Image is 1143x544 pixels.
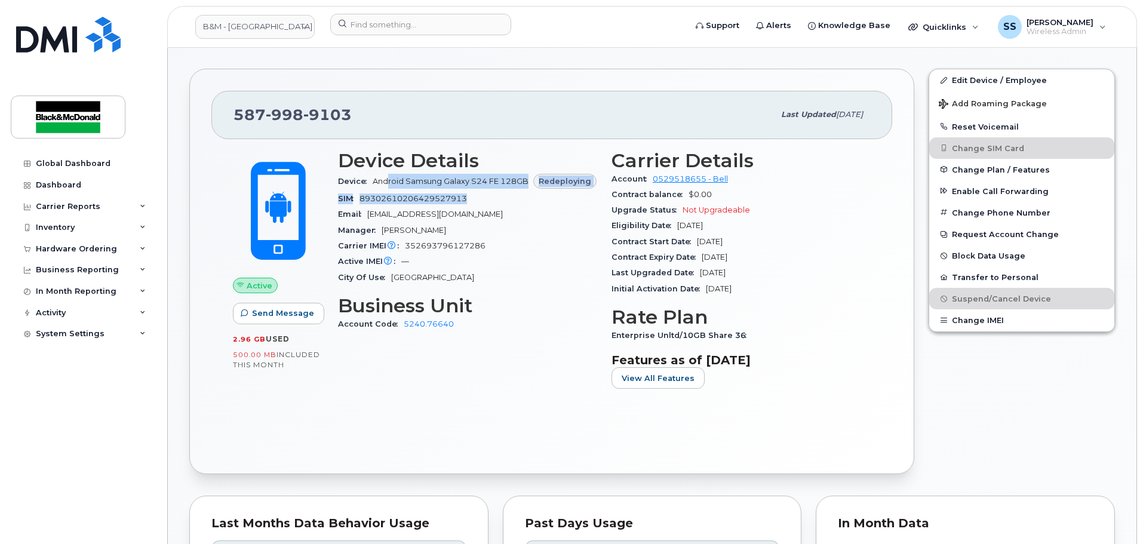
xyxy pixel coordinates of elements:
[338,177,373,186] span: Device
[612,306,871,328] h3: Rate Plan
[266,106,303,124] span: 998
[1003,20,1016,34] span: SS
[706,20,739,32] span: Support
[303,106,352,124] span: 9103
[929,223,1114,245] button: Request Account Change
[338,210,367,219] span: Email
[653,174,728,183] a: 0529518655 - Bell
[338,241,405,250] span: Carrier IMEI
[612,237,697,246] span: Contract Start Date
[929,288,1114,309] button: Suspend/Cancel Device
[401,257,409,266] span: —
[929,309,1114,331] button: Change IMEI
[338,319,404,328] span: Account Code
[1027,17,1093,27] span: [PERSON_NAME]
[929,245,1114,266] button: Block Data Usage
[923,22,966,32] span: Quicklinks
[900,15,987,39] div: Quicklinks
[338,295,597,316] h3: Business Unit
[612,253,702,262] span: Contract Expiry Date
[929,180,1114,202] button: Enable Call Forwarding
[338,194,360,203] span: SIM
[195,15,315,39] a: B&M - Alberta
[622,373,695,384] span: View All Features
[382,226,446,235] span: [PERSON_NAME]
[929,202,1114,223] button: Change Phone Number
[748,14,800,38] a: Alerts
[781,110,836,119] span: Last updated
[929,266,1114,288] button: Transfer to Personal
[405,241,486,250] span: 352693796127286
[612,284,706,293] span: Initial Activation Date
[929,137,1114,159] button: Change SIM Card
[612,174,653,183] span: Account
[211,518,466,530] div: Last Months Data Behavior Usage
[612,268,700,277] span: Last Upgraded Date
[612,221,677,230] span: Eligibility Date
[233,106,352,124] span: 587
[247,280,272,291] span: Active
[929,91,1114,115] button: Add Roaming Package
[539,176,591,187] span: Redeploying
[612,205,683,214] span: Upgrade Status
[990,15,1114,39] div: Samantha Shandera
[233,335,266,343] span: 2.96 GB
[700,268,726,277] span: [DATE]
[367,210,503,219] span: [EMAIL_ADDRESS][DOMAIN_NAME]
[391,273,474,282] span: [GEOGRAPHIC_DATA]
[838,518,1093,530] div: In Month Data
[338,273,391,282] span: City Of Use
[233,350,320,370] span: included this month
[612,150,871,171] h3: Carrier Details
[612,353,871,367] h3: Features as of [DATE]
[939,99,1047,110] span: Add Roaming Package
[952,294,1051,303] span: Suspend/Cancel Device
[677,221,703,230] span: [DATE]
[702,253,727,262] span: [DATE]
[252,308,314,319] span: Send Message
[338,226,382,235] span: Manager
[687,14,748,38] a: Support
[338,150,597,171] h3: Device Details
[360,194,467,203] span: 89302610206429527913
[404,319,454,328] a: 5240.76640
[689,190,712,199] span: $0.00
[836,110,863,119] span: [DATE]
[266,334,290,343] span: used
[338,257,401,266] span: Active IMEI
[952,165,1050,174] span: Change Plan / Features
[233,303,324,324] button: Send Message
[929,116,1114,137] button: Reset Voicemail
[233,351,276,359] span: 500.00 MB
[929,69,1114,91] a: Edit Device / Employee
[818,20,890,32] span: Knowledge Base
[766,20,791,32] span: Alerts
[612,190,689,199] span: Contract balance
[612,331,752,340] span: Enterprise Unltd/10GB Share 36
[525,518,780,530] div: Past Days Usage
[612,367,705,389] button: View All Features
[929,159,1114,180] button: Change Plan / Features
[697,237,723,246] span: [DATE]
[330,14,511,35] input: Find something...
[373,177,529,186] span: Android Samsung Galaxy S24 FE 128GB
[800,14,899,38] a: Knowledge Base
[683,205,750,214] span: Not Upgradeable
[1027,27,1093,36] span: Wireless Admin
[706,284,732,293] span: [DATE]
[952,186,1049,195] span: Enable Call Forwarding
